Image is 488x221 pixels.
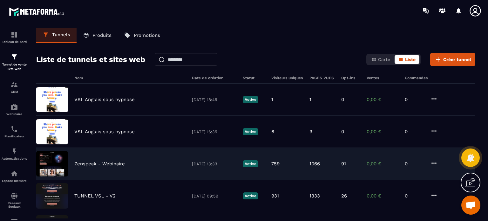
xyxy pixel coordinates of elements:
img: image [36,119,68,144]
a: formationformationTableau de bord [2,26,27,48]
img: scheduler [10,125,18,133]
p: 0 [405,129,424,135]
p: Espace membre [2,179,27,183]
p: [DATE] 16:35 [192,129,236,134]
p: Active [243,128,258,135]
img: automations [10,170,18,177]
img: formation [10,31,18,38]
p: Tunnel de vente Site web [2,62,27,71]
a: formationformationTunnel de vente Site web [2,48,27,76]
h2: Liste de tunnels et sites web [36,53,145,66]
p: 1066 [309,161,320,167]
img: social-network [10,192,18,200]
span: Liste [405,57,416,62]
p: Active [243,192,258,199]
p: Webinaire [2,112,27,116]
img: formation [10,53,18,61]
button: Carte [368,55,394,64]
p: VSL Anglais sous hypnose [74,97,135,102]
p: Active [243,96,258,103]
div: Ouvrir le chat [461,196,480,215]
p: 0,00 € [367,129,398,135]
span: Créer tunnel [443,56,471,63]
img: image [36,151,68,176]
h6: Commandes [405,76,428,80]
p: [DATE] 09:59 [192,194,236,198]
a: formationformationCRM [2,76,27,98]
a: social-networksocial-networkRéseaux Sociaux [2,187,27,213]
p: 0,00 € [367,161,398,167]
img: image [36,183,68,209]
h6: PAGES VUES [309,76,335,80]
img: logo [9,6,66,17]
p: Tunnels [52,32,70,38]
p: 1333 [309,193,320,199]
button: Créer tunnel [430,53,475,66]
h6: Opt-ins [341,76,360,80]
span: Carte [378,57,390,62]
p: TUNNEL VSL - V2 [74,193,116,199]
img: image [36,87,68,112]
p: 1 [309,97,311,102]
p: 0 [405,161,424,167]
p: Zenspeak - Webinaire [74,161,125,167]
a: automationsautomationsWebinaire [2,98,27,121]
p: 6 [271,129,274,135]
p: 0 [341,129,344,135]
p: 0 [405,193,424,199]
p: 1 [271,97,273,102]
p: Tableau de bord [2,40,27,44]
p: Réseaux Sociaux [2,201,27,208]
p: 91 [341,161,346,167]
a: Produits [77,28,118,43]
p: 759 [271,161,280,167]
a: schedulerschedulerPlanificateur [2,121,27,143]
p: 0,00 € [367,193,398,199]
a: automationsautomationsEspace membre [2,165,27,187]
p: Active [243,160,258,167]
p: [DATE] 13:33 [192,162,236,166]
p: VSL Anglais sous hypnose [74,129,135,135]
h6: Visiteurs uniques [271,76,303,80]
h6: Ventes [367,76,398,80]
p: 0 [341,97,344,102]
p: Planificateur [2,135,27,138]
h6: Statut [243,76,265,80]
h6: Date de création [192,76,236,80]
img: automations [10,148,18,155]
h6: Nom [74,76,186,80]
p: 0 [405,97,424,102]
p: 0,00 € [367,97,398,102]
p: Produits [92,32,112,38]
p: 26 [341,193,347,199]
button: Liste [395,55,419,64]
a: automationsautomationsAutomatisations [2,143,27,165]
img: automations [10,103,18,111]
p: Automatisations [2,157,27,160]
p: [DATE] 18:45 [192,97,236,102]
p: 931 [271,193,279,199]
p: Promotions [134,32,160,38]
p: CRM [2,90,27,93]
p: 9 [309,129,312,135]
a: Promotions [118,28,166,43]
a: Tunnels [36,28,77,43]
img: formation [10,81,18,88]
